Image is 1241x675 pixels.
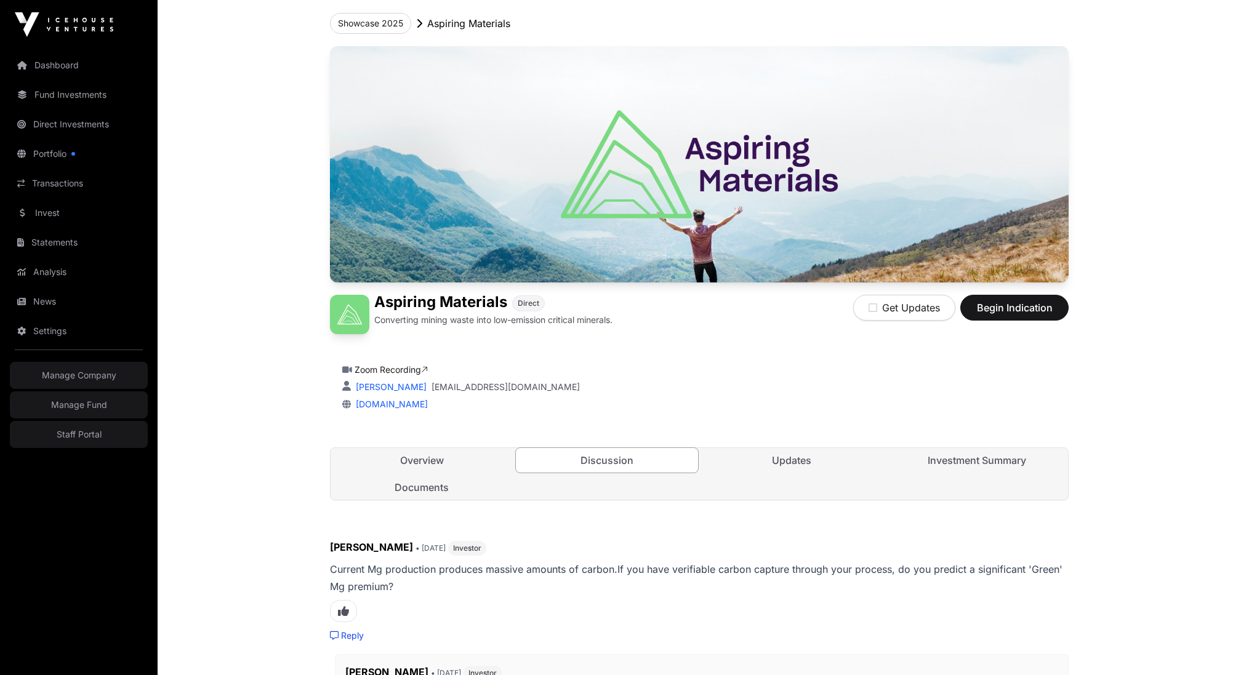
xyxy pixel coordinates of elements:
a: Dashboard [10,52,148,79]
h1: Aspiring Materials [374,295,507,311]
a: Invest [10,199,148,226]
nav: Tabs [331,448,1068,500]
a: Investment Summary [886,448,1069,473]
a: Overview [331,448,513,473]
a: Settings [10,318,148,345]
a: [PERSON_NAME] [353,381,427,392]
a: [DOMAIN_NAME] [351,399,428,409]
span: Like this comment [330,600,357,622]
a: Portfolio [10,140,148,167]
iframe: Chat Widget [1179,616,1241,675]
a: [EMAIL_ADDRESS][DOMAIN_NAME] [432,381,580,393]
a: Updates [701,448,883,473]
a: Reply [330,629,364,642]
a: Analysis [10,258,148,286]
span: [PERSON_NAME] [330,541,413,553]
span: Begin Indication [976,300,1053,315]
button: Get Updates [853,295,955,321]
span: Investor [453,543,481,553]
a: Manage Company [10,362,148,389]
p: Aspiring Materials [427,16,510,31]
img: Icehouse Ventures Logo [15,12,113,37]
button: Begin Indication [960,295,1069,321]
button: Showcase 2025 [330,13,411,34]
a: Begin Indication [960,307,1069,319]
span: • [DATE] [416,543,446,553]
a: Transactions [10,170,148,197]
a: Discussion [515,447,699,473]
a: News [10,288,148,315]
a: Direct Investments [10,111,148,138]
a: Documents [331,475,513,500]
img: Aspiring Materials [330,295,369,334]
a: Zoom Recording [355,364,428,375]
a: Statements [10,229,148,256]
a: Fund Investments [10,81,148,108]
span: Direct [518,298,539,308]
a: Manage Fund [10,391,148,418]
p: Current Mg production produces massive amounts of carbon.If you have verifiable carbon capture th... [330,561,1069,595]
img: Aspiring Materials [330,46,1069,282]
p: Converting mining waste into low-emission critical minerals. [374,314,612,326]
a: Staff Portal [10,421,148,448]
